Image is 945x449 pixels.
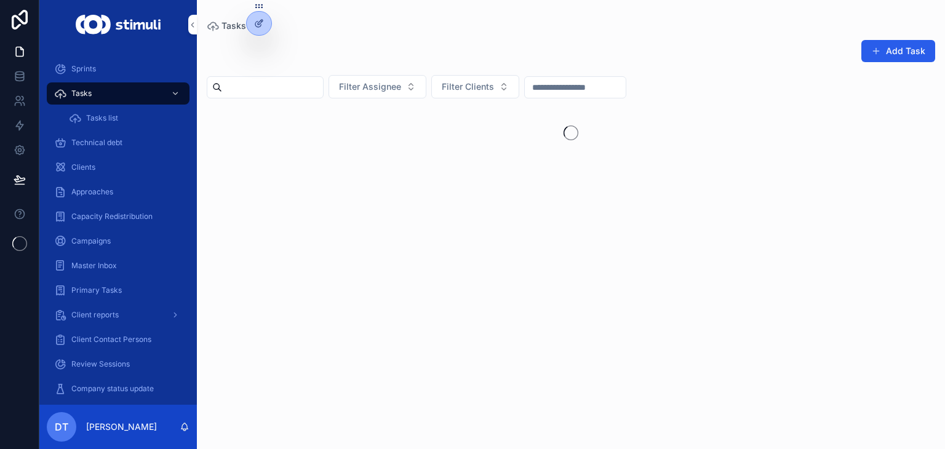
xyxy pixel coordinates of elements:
[339,81,401,93] span: Filter Assignee
[207,20,246,32] a: Tasks
[86,421,157,433] p: [PERSON_NAME]
[221,20,246,32] span: Tasks
[71,384,154,394] span: Company status update
[442,81,494,93] span: Filter Clients
[329,75,426,98] button: Select Button
[47,181,189,203] a: Approaches
[71,359,130,369] span: Review Sessions
[47,205,189,228] a: Capacity Redistribution
[71,138,122,148] span: Technical debt
[47,353,189,375] a: Review Sessions
[47,82,189,105] a: Tasks
[71,212,153,221] span: Capacity Redistribution
[47,230,189,252] a: Campaigns
[71,89,92,98] span: Tasks
[47,132,189,154] a: Technical debt
[71,310,119,320] span: Client reports
[71,285,122,295] span: Primary Tasks
[71,335,151,344] span: Client Contact Persons
[71,64,96,74] span: Sprints
[861,40,935,62] button: Add Task
[47,328,189,351] a: Client Contact Persons
[47,58,189,80] a: Sprints
[47,255,189,277] a: Master Inbox
[39,49,197,405] div: scrollable content
[47,156,189,178] a: Clients
[71,187,113,197] span: Approaches
[76,15,160,34] img: App logo
[431,75,519,98] button: Select Button
[86,113,118,123] span: Tasks list
[62,107,189,129] a: Tasks list
[47,304,189,326] a: Client reports
[55,419,68,434] span: DT
[47,378,189,400] a: Company status update
[47,279,189,301] a: Primary Tasks
[71,261,117,271] span: Master Inbox
[71,162,95,172] span: Clients
[71,236,111,246] span: Campaigns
